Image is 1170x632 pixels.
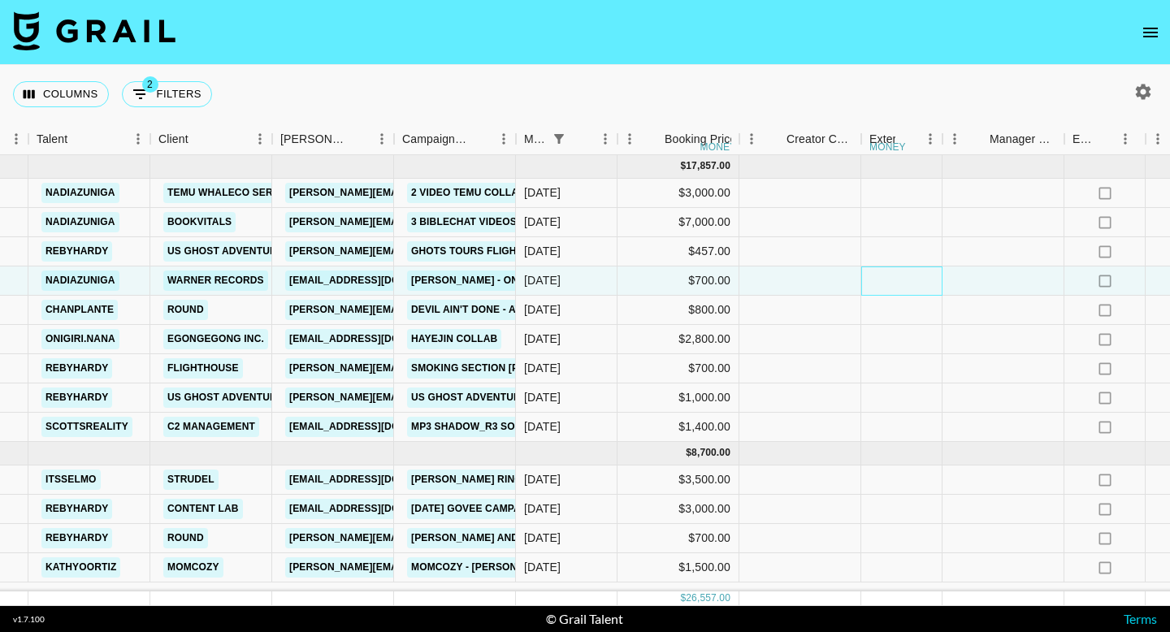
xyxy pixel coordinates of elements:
[617,413,739,442] div: $1,400.00
[524,331,561,347] div: Aug '25
[394,123,516,155] div: Campaign (Type)
[163,417,259,437] a: C2 Management
[617,553,739,582] div: $1,500.00
[942,123,1064,155] div: Manager Commmission Override
[163,358,243,379] a: Flighthouse
[524,123,548,155] div: Month Due
[285,329,467,349] a: [EMAIL_ADDRESS][DOMAIN_NAME]
[1146,127,1170,151] button: Menu
[1113,127,1137,151] button: Menu
[548,128,570,150] button: Show filters
[248,127,272,151] button: Menu
[617,325,739,354] div: $2,800.00
[617,296,739,325] div: $800.00
[285,271,467,291] a: [EMAIL_ADDRESS][DOMAIN_NAME]
[285,300,550,320] a: [PERSON_NAME][EMAIL_ADDRESS][DOMAIN_NAME]
[285,417,467,437] a: [EMAIL_ADDRESS][DOMAIN_NAME]
[285,387,550,408] a: [PERSON_NAME][EMAIL_ADDRESS][DOMAIN_NAME]
[122,81,212,107] button: Show filters
[407,241,576,262] a: Ghots Tours Flight Expense
[407,183,530,203] a: 2 Video Temu Collab
[41,470,101,490] a: itsselmo
[524,243,561,259] div: Aug '25
[617,208,739,237] div: $7,000.00
[41,499,112,519] a: rebyhardy
[524,389,561,405] div: Aug '25
[1072,123,1095,155] div: Expenses: Remove Commission?
[402,123,469,155] div: Campaign (Type)
[4,127,28,151] button: Menu
[492,127,516,151] button: Menu
[37,123,67,155] div: Talent
[41,300,118,320] a: chanplante
[967,128,990,150] button: Sort
[686,591,730,605] div: 26,557.00
[13,614,45,625] div: v 1.7.100
[41,417,132,437] a: scottsreality
[524,530,561,546] div: Sep '25
[593,127,617,151] button: Menu
[163,241,316,262] a: US Ghost Adventures LLC
[642,128,665,150] button: Sort
[285,183,634,203] a: [PERSON_NAME][EMAIL_ADDRESS][PERSON_NAME][DOMAIN_NAME]
[150,123,272,155] div: Client
[407,358,596,379] a: smoking section [PERSON_NAME]
[41,183,119,203] a: nadiazuniga
[524,418,561,435] div: Aug '25
[163,183,448,203] a: TEMU Whaleco Services, LLC ([GEOGRAPHIC_DATA])
[188,128,211,150] button: Sort
[1064,123,1146,155] div: Expenses: Remove Commission?
[617,495,739,524] div: $3,000.00
[617,354,739,383] div: $700.00
[67,128,90,150] button: Sort
[407,499,543,519] a: [DATE] Govee Campaign
[285,212,550,232] a: [PERSON_NAME][EMAIL_ADDRESS][DOMAIN_NAME]
[13,11,175,50] img: Grail Talent
[1124,611,1157,626] a: Terms
[142,76,158,93] span: 2
[407,387,582,408] a: US Ghost Adventures Collab
[285,470,467,490] a: [EMAIL_ADDRESS][DOMAIN_NAME]
[407,212,577,232] a: 3 Biblechat Videos Campaign
[739,123,861,155] div: Creator Commmission Override
[942,127,967,151] button: Menu
[990,123,1056,155] div: Manager Commmission Override
[700,142,737,152] div: money
[524,214,561,230] div: Aug '25
[285,358,634,379] a: [PERSON_NAME][EMAIL_ADDRESS][PERSON_NAME][DOMAIN_NAME]
[163,329,268,349] a: Egongegong Inc.
[158,123,188,155] div: Client
[41,241,112,262] a: rebyhardy
[524,301,561,318] div: Aug '25
[524,500,561,517] div: Sep '25
[13,81,109,107] button: Select columns
[407,329,501,349] a: HAYEJIN Collab
[163,528,208,548] a: Round
[617,383,739,413] div: $1,000.00
[163,212,236,232] a: Bookvitals
[163,499,243,519] a: Content Lab
[163,470,219,490] a: Strudel
[895,128,918,150] button: Sort
[918,127,942,151] button: Menu
[163,557,223,578] a: Momcozy
[469,128,492,150] button: Sort
[41,557,120,578] a: kathyoortiz
[680,591,686,605] div: $
[272,123,394,155] div: Booker
[570,128,593,150] button: Sort
[516,123,617,155] div: Month Due
[41,329,119,349] a: onigiri.nana
[524,184,561,201] div: Aug '25
[617,465,739,495] div: $3,500.00
[280,123,347,155] div: [PERSON_NAME]
[869,142,906,152] div: money
[41,387,112,408] a: rebyhardy
[285,241,550,262] a: [PERSON_NAME][EMAIL_ADDRESS][DOMAIN_NAME]
[41,212,119,232] a: nadiazuniga
[370,127,394,151] button: Menu
[686,446,691,460] div: $
[617,266,739,296] div: $700.00
[1095,128,1118,150] button: Sort
[407,300,545,320] a: Devil Ain't Done - Atlus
